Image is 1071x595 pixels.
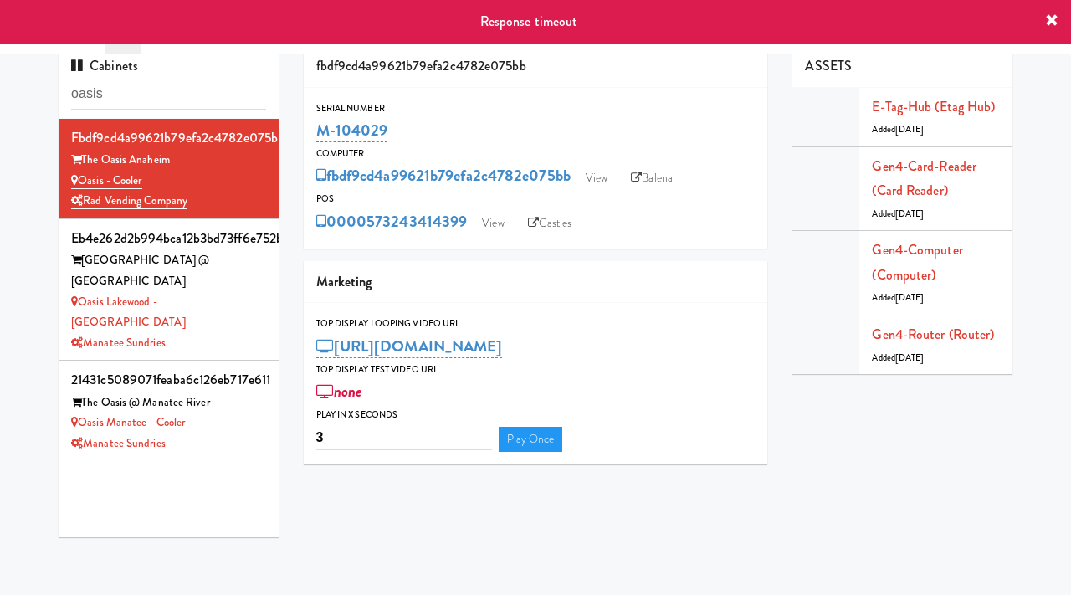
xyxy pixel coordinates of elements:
li: fbdf9cd4a99621b79efa2c4782e075bbThe Oasis Anaheim Oasis - CoolerRad Vending Company [59,119,279,219]
span: Added [872,291,924,304]
div: fbdf9cd4a99621b79efa2c4782e075bb [71,126,266,151]
a: none [316,380,362,403]
span: [DATE] [895,351,925,364]
div: Play in X seconds [316,407,756,423]
a: [URL][DOMAIN_NAME] [316,335,503,358]
a: Play Once [499,427,563,452]
a: Oasis Manatee - Cooler [71,414,185,430]
div: Top Display Looping Video Url [316,315,756,332]
a: Oasis Lakewood - [GEOGRAPHIC_DATA] [71,294,186,331]
span: [DATE] [895,291,925,304]
a: View [577,166,616,191]
div: The Oasis @ Manatee River [71,392,266,413]
a: fbdf9cd4a99621b79efa2c4782e075bb [316,164,571,187]
div: fbdf9cd4a99621b79efa2c4782e075bb [304,45,768,88]
a: Oasis - Cooler [71,172,142,189]
div: Computer [316,146,756,162]
span: Added [872,123,924,136]
a: View [474,211,512,236]
div: Top Display Test Video Url [316,362,756,378]
span: Added [872,208,924,220]
a: Rad Vending Company [71,192,187,209]
a: M-104029 [316,119,388,142]
a: Manatee Sundries [71,435,166,451]
a: Manatee Sundries [71,335,166,351]
input: Search cabinets [71,79,266,110]
a: Gen4-computer (Computer) [872,240,962,285]
a: E-tag-hub (Etag Hub) [872,97,995,116]
div: eb4e262d2b994bca12b3bd73ff6e752b [71,226,266,251]
a: Balena [623,166,681,191]
div: POS [316,191,756,208]
li: 21431c5089071feaba6c126eb717e611The Oasis @ Manatee River Oasis Manatee - CoolerManatee Sundries [59,361,279,460]
a: Castles [520,211,581,236]
span: Marketing [316,272,372,291]
span: [DATE] [895,208,925,220]
span: [DATE] [895,123,925,136]
div: [GEOGRAPHIC_DATA] @ [GEOGRAPHIC_DATA] [71,250,266,291]
div: The Oasis Anaheim [71,150,266,171]
a: Gen4-router (Router) [872,325,994,344]
a: Gen4-card-reader (Card Reader) [872,156,976,201]
span: Added [872,351,924,364]
div: Serial Number [316,100,756,117]
span: Cabinets [71,56,138,75]
span: ASSETS [805,56,852,75]
li: eb4e262d2b994bca12b3bd73ff6e752b[GEOGRAPHIC_DATA] @ [GEOGRAPHIC_DATA] Oasis Lakewood - [GEOGRAPHI... [59,219,279,362]
a: 0000573243414399 [316,210,468,233]
span: Response timeout [480,12,578,31]
div: 21431c5089071feaba6c126eb717e611 [71,367,266,392]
